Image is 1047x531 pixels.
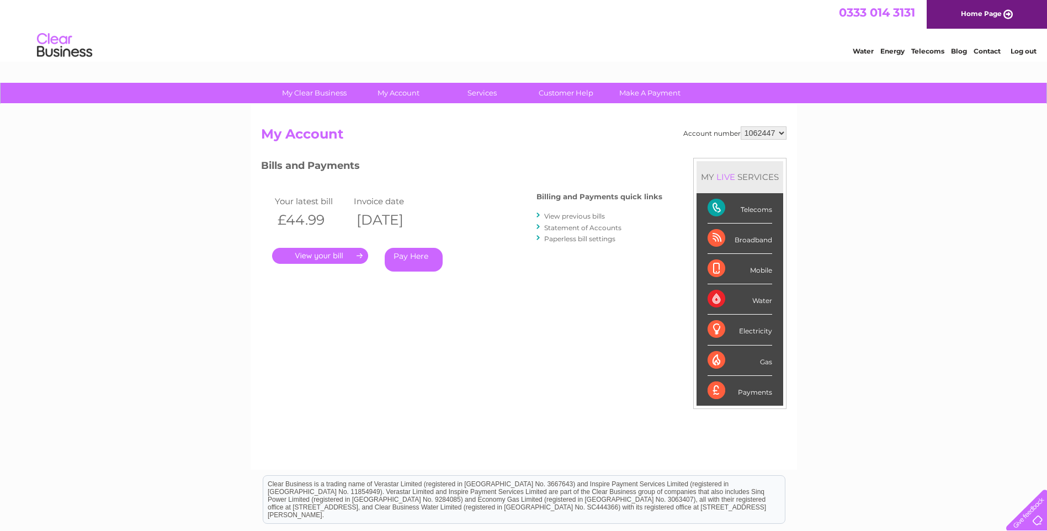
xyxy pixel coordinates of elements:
[839,6,915,19] a: 0333 014 3131
[437,83,528,103] a: Services
[911,47,944,55] a: Telecoms
[263,6,785,54] div: Clear Business is a trading name of Verastar Limited (registered in [GEOGRAPHIC_DATA] No. 3667643...
[272,248,368,264] a: .
[683,126,786,140] div: Account number
[544,235,615,243] a: Paperless bill settings
[544,212,605,220] a: View previous bills
[385,248,443,272] a: Pay Here
[520,83,612,103] a: Customer Help
[853,47,874,55] a: Water
[708,376,772,406] div: Payments
[351,209,431,231] th: [DATE]
[974,47,1001,55] a: Contact
[353,83,444,103] a: My Account
[708,284,772,315] div: Water
[880,47,905,55] a: Energy
[272,209,352,231] th: £44.99
[708,193,772,224] div: Telecoms
[708,224,772,254] div: Broadband
[261,126,786,147] h2: My Account
[708,346,772,376] div: Gas
[1011,47,1037,55] a: Log out
[714,172,737,182] div: LIVE
[951,47,967,55] a: Blog
[351,194,431,209] td: Invoice date
[272,194,352,209] td: Your latest bill
[697,161,783,193] div: MY SERVICES
[269,83,360,103] a: My Clear Business
[544,224,621,232] a: Statement of Accounts
[708,254,772,284] div: Mobile
[536,193,662,201] h4: Billing and Payments quick links
[604,83,695,103] a: Make A Payment
[36,29,93,62] img: logo.png
[708,315,772,345] div: Electricity
[261,158,662,177] h3: Bills and Payments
